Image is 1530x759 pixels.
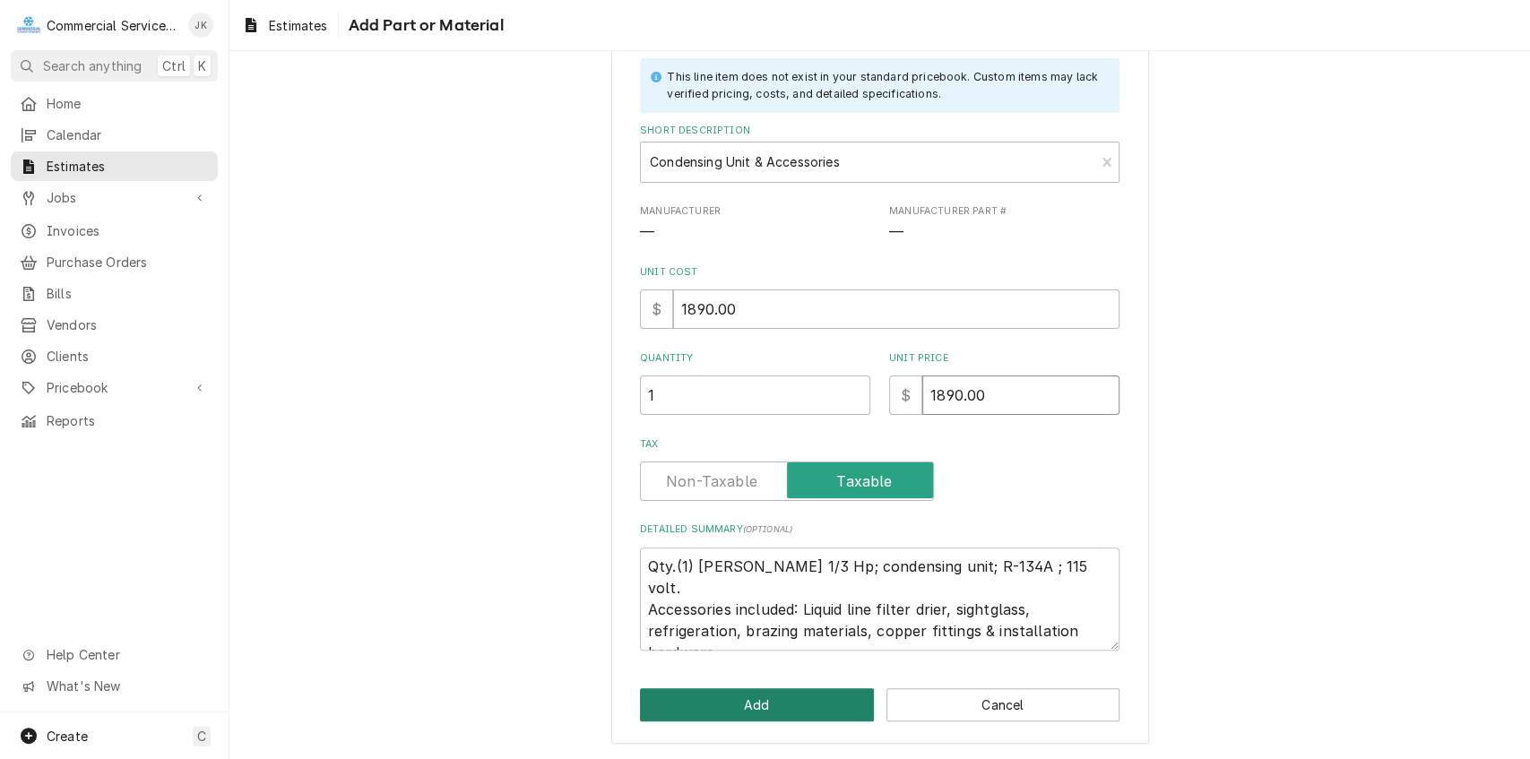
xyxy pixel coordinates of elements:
[198,56,206,75] span: K
[11,151,218,181] a: Estimates
[47,16,178,35] div: Commercial Service Co.
[47,315,209,334] span: Vendors
[640,289,673,329] div: $
[11,279,218,308] a: Bills
[11,310,218,340] a: Vendors
[640,688,874,721] button: Add
[16,13,41,38] div: Commercial Service Co.'s Avatar
[11,120,218,150] a: Calendar
[11,640,218,669] a: Go to Help Center
[47,677,207,695] span: What's New
[235,11,334,40] a: Estimates
[889,351,1119,366] label: Unit Price
[47,729,88,744] span: Create
[640,437,1119,501] div: Tax
[162,56,186,75] span: Ctrl
[47,221,209,240] span: Invoices
[640,4,1119,651] div: Line Item Create/Update Form
[640,265,1119,280] label: Unit Cost
[11,373,218,402] a: Go to Pricebook
[47,378,182,397] span: Pricebook
[889,222,1119,244] span: Manufacturer Part #
[11,247,218,277] a: Purchase Orders
[342,13,503,38] span: Add Part or Material
[269,16,327,35] span: Estimates
[11,341,218,371] a: Clients
[667,69,1102,102] div: This line item does not exist in your standard pricebook. Custom items may lack verified pricing,...
[11,183,218,212] a: Go to Jobs
[640,124,1119,138] label: Short Description
[47,253,209,272] span: Purchase Orders
[11,50,218,82] button: Search anythingCtrlK
[889,375,922,415] div: $
[16,13,41,38] div: C
[889,224,903,241] span: —
[640,204,870,219] span: Manufacturer
[640,548,1119,651] textarea: Qty.(1) [PERSON_NAME] 1/3 Hp; condensing unit; R-134A ; 115 volt. Accessories included: Liquid li...
[889,351,1119,415] div: [object Object]
[11,216,218,246] a: Invoices
[43,56,142,75] span: Search anything
[47,125,209,144] span: Calendar
[640,522,1119,650] div: Detailed Summary
[11,406,218,436] a: Reports
[640,222,870,244] span: Manufacturer
[640,265,1119,329] div: Unit Cost
[47,645,207,664] span: Help Center
[640,688,1119,721] div: Button Group Row
[640,351,870,415] div: [object Object]
[188,13,213,38] div: JK
[640,522,1119,537] label: Detailed Summary
[47,188,182,207] span: Jobs
[640,224,654,241] span: —
[640,351,870,366] label: Quantity
[197,727,206,746] span: C
[640,688,1119,721] div: Button Group
[47,284,209,303] span: Bills
[886,688,1120,721] button: Cancel
[640,204,870,243] div: Manufacturer
[640,124,1119,182] div: Short Description
[47,347,209,366] span: Clients
[47,157,209,176] span: Estimates
[11,89,218,118] a: Home
[640,437,1119,452] label: Tax
[47,94,209,113] span: Home
[889,204,1119,243] div: Manufacturer Part #
[743,524,793,534] span: ( optional )
[47,411,209,430] span: Reports
[11,671,218,701] a: Go to What's New
[889,204,1119,219] span: Manufacturer Part #
[188,13,213,38] div: John Key's Avatar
